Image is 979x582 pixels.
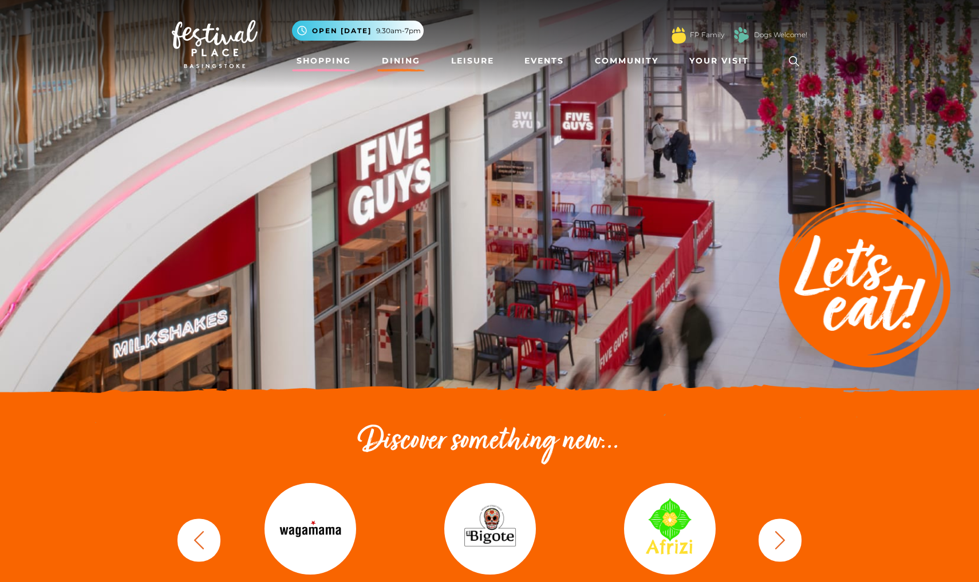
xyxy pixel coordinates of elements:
span: 9.30am-7pm [376,26,421,36]
a: Dogs Welcome! [754,30,807,40]
h2: Discover something new... [172,423,807,460]
a: Community [590,50,663,72]
span: Open [DATE] [312,26,372,36]
a: Events [520,50,569,72]
img: Festival Place Logo [172,20,258,68]
a: Shopping [292,50,356,72]
a: FP Family [690,30,724,40]
button: Open [DATE] 9.30am-7pm [292,21,424,41]
span: Your Visit [689,55,749,67]
a: Your Visit [685,50,759,72]
a: Leisure [447,50,499,72]
a: Dining [377,50,425,72]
